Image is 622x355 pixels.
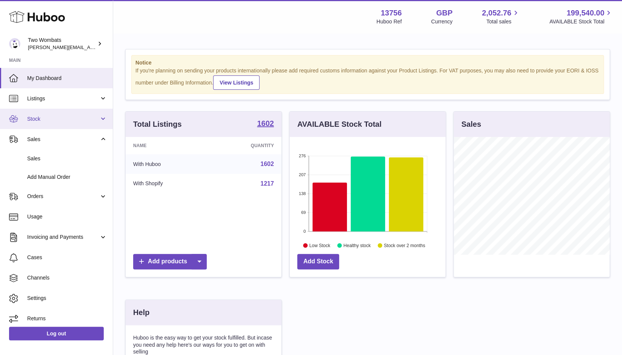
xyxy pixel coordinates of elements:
[299,191,306,196] text: 138
[309,243,330,248] text: Low Stock
[482,8,511,18] span: 2,052.76
[297,254,339,269] a: Add Stock
[436,8,452,18] strong: GBP
[27,174,107,181] span: Add Manual Order
[27,115,99,123] span: Stock
[297,119,381,129] h3: AVAILABLE Stock Total
[482,8,520,25] a: 2,052.76 Total sales
[27,315,107,322] span: Returns
[133,254,207,269] a: Add products
[549,18,613,25] span: AVAILABLE Stock Total
[301,210,306,215] text: 69
[213,75,260,90] a: View Listings
[210,137,281,154] th: Quantity
[486,18,520,25] span: Total sales
[9,327,104,340] a: Log out
[133,307,149,318] h3: Help
[28,37,96,51] div: Two Wombats
[384,243,425,248] text: Stock over 2 months
[376,18,402,25] div: Huboo Ref
[27,274,107,281] span: Channels
[431,18,453,25] div: Currency
[133,119,182,129] h3: Total Listings
[27,75,107,82] span: My Dashboard
[257,120,274,129] a: 1602
[9,38,20,49] img: philip.carroll@twowombats.com
[27,295,107,302] span: Settings
[27,213,107,220] span: Usage
[260,180,274,187] a: 1217
[549,8,613,25] a: 199,540.00 AVAILABLE Stock Total
[126,154,210,174] td: With Huboo
[299,172,306,177] text: 207
[257,120,274,127] strong: 1602
[135,59,600,66] strong: Notice
[567,8,604,18] span: 199,540.00
[27,193,99,200] span: Orders
[27,254,107,261] span: Cases
[381,8,402,18] strong: 13756
[28,44,192,50] span: [PERSON_NAME][EMAIL_ADDRESS][PERSON_NAME][DOMAIN_NAME]
[126,137,210,154] th: Name
[27,155,107,162] span: Sales
[461,119,481,129] h3: Sales
[27,136,99,143] span: Sales
[135,67,600,90] div: If you're planning on sending your products internationally please add required customs informati...
[27,234,99,241] span: Invoicing and Payments
[27,95,99,102] span: Listings
[343,243,371,248] text: Healthy stock
[126,174,210,194] td: With Shopify
[303,229,306,234] text: 0
[260,161,274,167] a: 1602
[299,154,306,158] text: 276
